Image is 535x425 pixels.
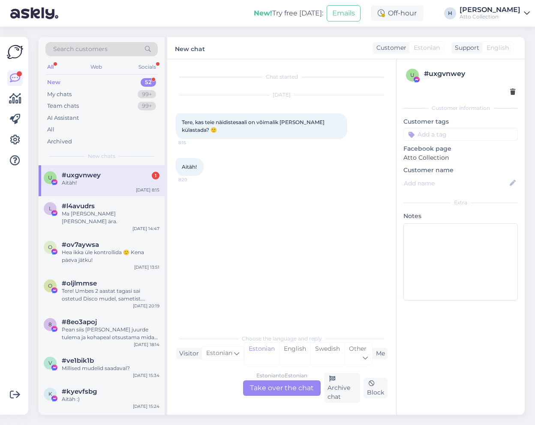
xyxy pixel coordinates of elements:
[444,7,456,19] div: H
[62,179,159,187] div: Aitäh!
[206,349,232,358] span: Estonian
[373,43,406,52] div: Customer
[403,199,518,206] div: Extra
[53,45,108,54] span: Search customers
[176,91,388,99] div: [DATE]
[62,279,97,287] span: #oljlmmse
[134,341,159,348] div: [DATE] 18:14
[89,61,104,73] div: Web
[410,72,415,78] span: u
[371,6,424,21] div: Off-hour
[62,326,159,341] div: Pean siis [PERSON_NAME] juurde tulema ja kohapeal otsustama mida tellida)
[88,152,115,160] span: New chats
[62,318,97,326] span: #8eo3apoj
[138,90,156,99] div: 99+
[48,391,52,397] span: k
[141,78,156,87] div: 52
[243,380,321,396] div: Take over the chat
[47,102,79,110] div: Team chats
[254,8,323,18] div: Try free [DATE]:
[487,43,509,52] span: English
[451,43,479,52] div: Support
[176,349,199,358] div: Visitor
[176,73,388,81] div: Chat started
[47,114,79,122] div: AI Assistant
[403,128,518,141] input: Add a tag
[47,125,54,134] div: All
[136,187,159,193] div: [DATE] 8:15
[47,78,60,87] div: New
[460,6,530,20] a: [PERSON_NAME]Atto Collection
[138,102,156,110] div: 99+
[403,144,518,153] p: Facebook page
[460,13,520,20] div: Atto Collection
[178,176,210,183] span: 8:20
[132,225,159,232] div: [DATE] 14:47
[62,202,95,210] span: #l4avudrs
[48,360,52,366] span: v
[45,61,55,73] div: All
[178,140,210,146] span: 8:15
[47,137,72,146] div: Archived
[403,153,518,162] p: Atto Collection
[424,69,515,79] div: # uxgvnwey
[62,388,97,395] span: #kyevfsbg
[175,42,205,54] label: New chat
[182,119,326,133] span: Tere, kas teie näidistesaali on võimalik [PERSON_NAME] külastada? 🙂
[364,378,388,398] div: Block
[324,373,361,403] div: Archive chat
[279,343,310,364] div: English
[133,303,159,309] div: [DATE] 20:19
[460,6,520,13] div: [PERSON_NAME]
[62,357,94,364] span: #ve1bik1b
[49,205,52,212] span: l
[133,372,159,379] div: [DATE] 15:34
[62,249,159,264] div: Hea ikka üle kontrollida 🙂 Kena päeva jätku!
[349,345,367,352] span: Other
[404,179,508,188] input: Add name
[137,61,158,73] div: Socials
[254,9,272,17] b: New!
[48,174,52,181] span: u
[373,349,385,358] div: Me
[244,343,279,364] div: Estonian
[62,395,159,403] div: Aitäh :)
[152,172,159,179] div: 1
[133,403,159,410] div: [DATE] 15:24
[403,104,518,112] div: Customer information
[62,364,159,372] div: Millised mudelid saadaval?
[403,166,518,175] p: Customer name
[62,287,159,303] div: Tere! Umbes 2 aastat tagasi sai ostetud Disco mudel, sametist. Diivaniga väga rahul ja puhastada ...
[310,343,344,364] div: Swedish
[47,90,72,99] div: My chats
[48,282,52,289] span: o
[414,43,440,52] span: Estonian
[256,372,307,379] div: Estonian to Estonian
[7,44,23,60] img: Askly Logo
[327,5,361,21] button: Emails
[62,171,101,179] span: #uxgvnwey
[62,241,99,249] span: #ov7aywsa
[176,335,388,343] div: Choose the language and reply
[403,117,518,126] p: Customer tags
[62,210,159,225] div: Ma [PERSON_NAME] [PERSON_NAME] ära.
[182,164,197,170] span: Aitäh!
[403,212,518,221] p: Notes
[48,321,52,328] span: 8
[134,264,159,270] div: [DATE] 13:51
[48,244,52,250] span: o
